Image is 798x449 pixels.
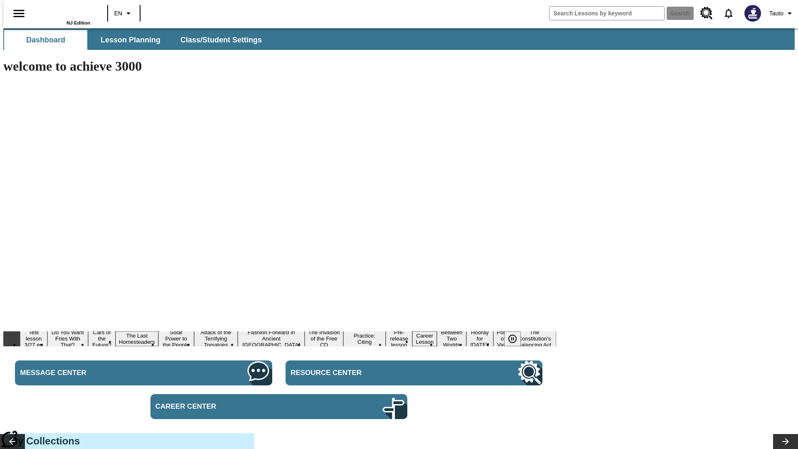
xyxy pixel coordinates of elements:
div: Home [36,3,90,25]
button: Slide 5 Solar Power to the People [158,328,194,349]
span: Resource Center [291,369,447,377]
h1: welcome to achieve 3000 [3,59,556,74]
span: Dashboard [26,35,65,45]
button: Slide 13 Hooray for Constitution Day! [466,328,493,349]
button: Slide 6 Attack of the Terrifying Tomatoes [194,328,238,349]
button: Class/Student Settings [174,30,268,50]
span: Tauto [769,9,783,18]
img: Avatar [744,5,761,22]
span: Message Center [20,369,176,377]
button: Slide 3 Cars of the Future? [88,328,116,349]
input: search field [549,7,664,20]
a: Resource Center, Will open in new tab [695,2,718,25]
button: Slide 15 The Constitution's Balancing Act [513,328,556,349]
div: Pause [504,331,529,346]
span: Career Center [155,402,312,411]
button: Slide 2 Do You Want Fries With That? [47,328,88,349]
h3: My Collections [10,435,248,447]
button: Open side menu [7,1,31,26]
span: Class/Student Settings [180,35,262,45]
button: Dashboard [4,30,87,50]
a: Career Center [150,394,407,419]
button: Select a new avatar [739,2,766,24]
button: Language: EN, Select a language [111,6,137,21]
button: Slide 11 Career Lesson [412,331,437,346]
a: Home [36,4,90,20]
span: EN [114,9,122,18]
a: Resource Center, Will open in new tab [286,360,542,385]
button: Slide 8 The Invasion of the Free CD [305,328,343,349]
button: Profile/Settings [766,6,798,21]
a: Message Center [15,360,272,385]
div: SubNavbar [3,28,795,50]
a: Notifications [718,2,739,24]
button: Lesson carousel, Next [773,434,798,449]
button: Slide 12 Between Two Worlds [437,328,466,349]
button: Slide 1 Test lesson 3/27 en [20,328,47,349]
button: Slide 4 The Last Homesteaders [116,331,158,346]
span: NJ Edition [66,20,90,25]
button: Slide 10 Pre-release lesson [386,328,412,349]
button: Slide 7 Fashion Forward in Ancient Rome [238,328,305,349]
button: Slide 14 Point of View [493,328,513,349]
div: SubNavbar [3,30,269,50]
button: Lesson Planning [89,30,172,50]
span: Lesson Planning [101,35,160,45]
button: Pause [504,331,521,346]
button: Slide 9 Mixed Practice: Citing Evidence [343,325,386,353]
